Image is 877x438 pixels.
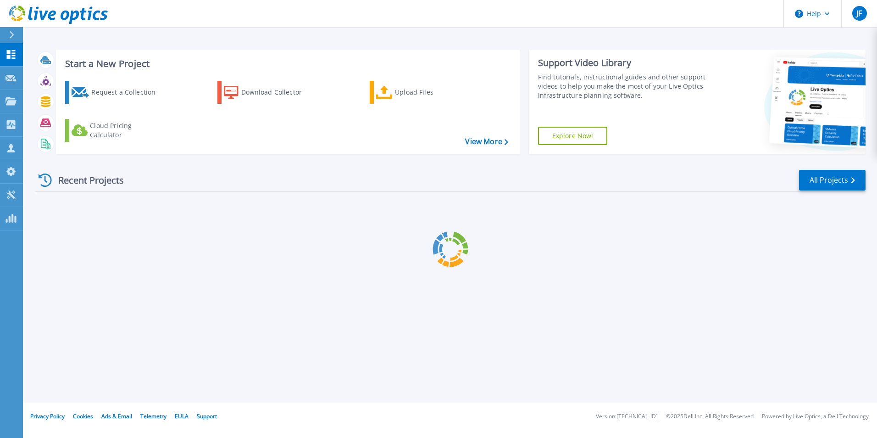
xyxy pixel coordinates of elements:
div: Upload Files [395,83,468,101]
a: EULA [175,412,189,420]
li: Powered by Live Optics, a Dell Technology [762,414,869,420]
div: Cloud Pricing Calculator [90,121,163,140]
a: View More [465,137,508,146]
a: Cookies [73,412,93,420]
a: Support [197,412,217,420]
a: Telemetry [140,412,167,420]
div: Recent Projects [35,169,136,191]
h3: Start a New Project [65,59,508,69]
span: JF [856,10,862,17]
a: Upload Files [370,81,472,104]
li: © 2025 Dell Inc. All Rights Reserved [666,414,754,420]
div: Download Collector [241,83,315,101]
a: Request a Collection [65,81,167,104]
li: Version: [TECHNICAL_ID] [596,414,658,420]
a: Download Collector [217,81,320,104]
a: Ads & Email [101,412,132,420]
a: Explore Now! [538,127,608,145]
a: All Projects [799,170,866,191]
div: Find tutorials, instructional guides and other support videos to help you make the most of your L... [538,73,710,100]
div: Request a Collection [91,83,165,101]
a: Cloud Pricing Calculator [65,119,167,142]
a: Privacy Policy [30,412,65,420]
div: Support Video Library [538,57,710,69]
